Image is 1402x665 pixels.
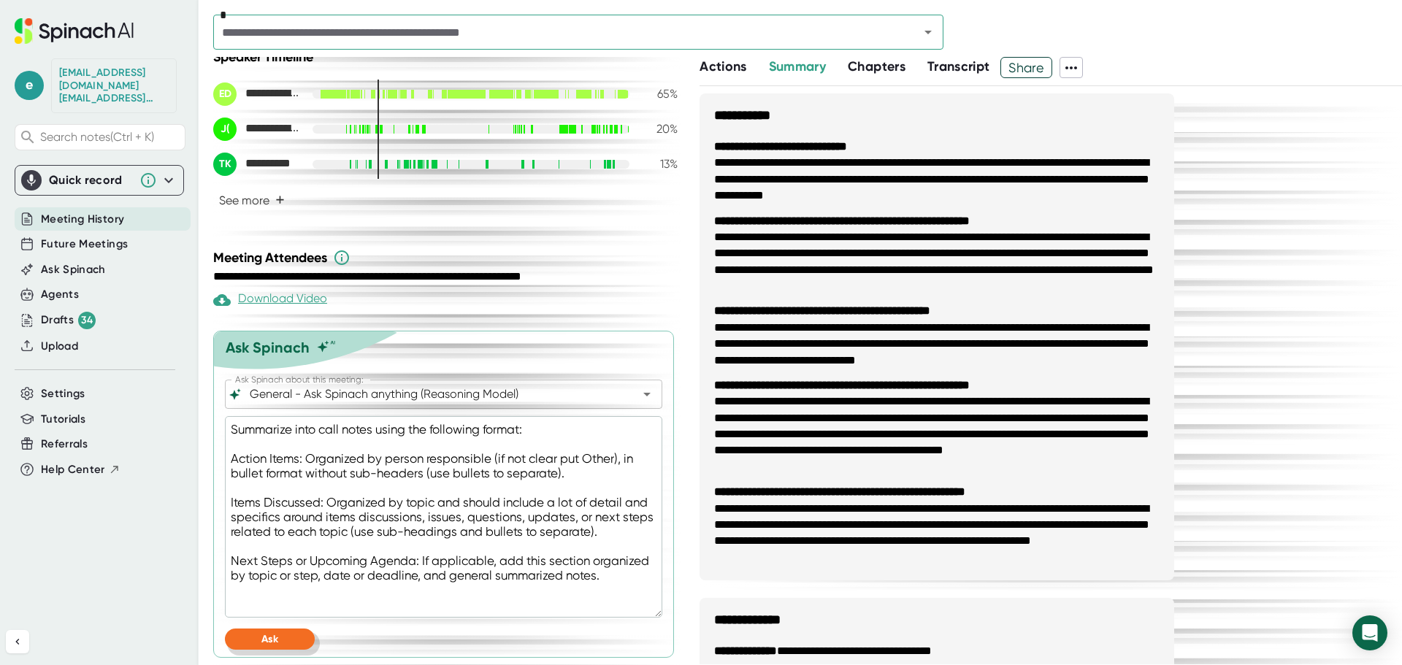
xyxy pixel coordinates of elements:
div: 13 % [641,157,678,171]
button: Transcript [927,57,990,77]
button: See more+ [213,188,291,213]
button: Referrals [41,436,88,453]
div: J( [213,118,237,141]
button: Settings [41,385,85,402]
input: What can we do to help? [247,384,615,404]
span: Ask [261,633,278,645]
div: Meeting Attendees [213,249,681,266]
button: Open [918,22,938,42]
textarea: Summarize into call notes using the following format: Action Items: Organized by person responsib... [225,416,662,618]
button: Tutorials [41,411,85,428]
button: Meeting History [41,211,124,228]
div: Quick record [49,173,132,188]
span: Share [1001,55,1051,80]
button: Chapters [848,57,905,77]
button: Future Meetings [41,236,128,253]
span: Chapters [848,58,905,74]
div: Elijah Dotson [213,82,301,106]
button: Upload [41,338,78,355]
button: Agents [41,286,79,303]
button: Collapse sidebar [6,630,29,653]
button: Summary [769,57,826,77]
div: Quick record [21,166,177,195]
div: 20 % [641,122,678,136]
div: edotson@starrez.com edotson@starrez.com [59,66,169,105]
div: TK [213,153,237,176]
span: Transcript [927,58,990,74]
button: Drafts 34 [41,312,96,329]
div: Speaker Timeline [213,49,678,65]
span: Summary [769,58,826,74]
div: Drafts [41,312,96,329]
span: Help Center [41,461,105,478]
div: Ask Spinach [226,339,310,356]
div: Download Video [213,291,327,309]
button: Ask [225,629,315,650]
div: ED [213,82,237,106]
div: 65 % [641,87,678,101]
button: Ask Spinach [41,261,106,278]
div: Tom Keller [213,153,301,176]
div: 34 [78,312,96,329]
span: + [275,194,285,206]
div: Jacqueline Reynolds (she/her) [213,118,301,141]
button: Share [1000,57,1052,78]
span: Actions [700,58,746,74]
button: Open [637,384,657,404]
button: Help Center [41,461,120,478]
div: Open Intercom Messenger [1352,615,1387,650]
button: Actions [700,57,746,77]
span: e [15,71,44,100]
span: Search notes (Ctrl + K) [40,130,181,144]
